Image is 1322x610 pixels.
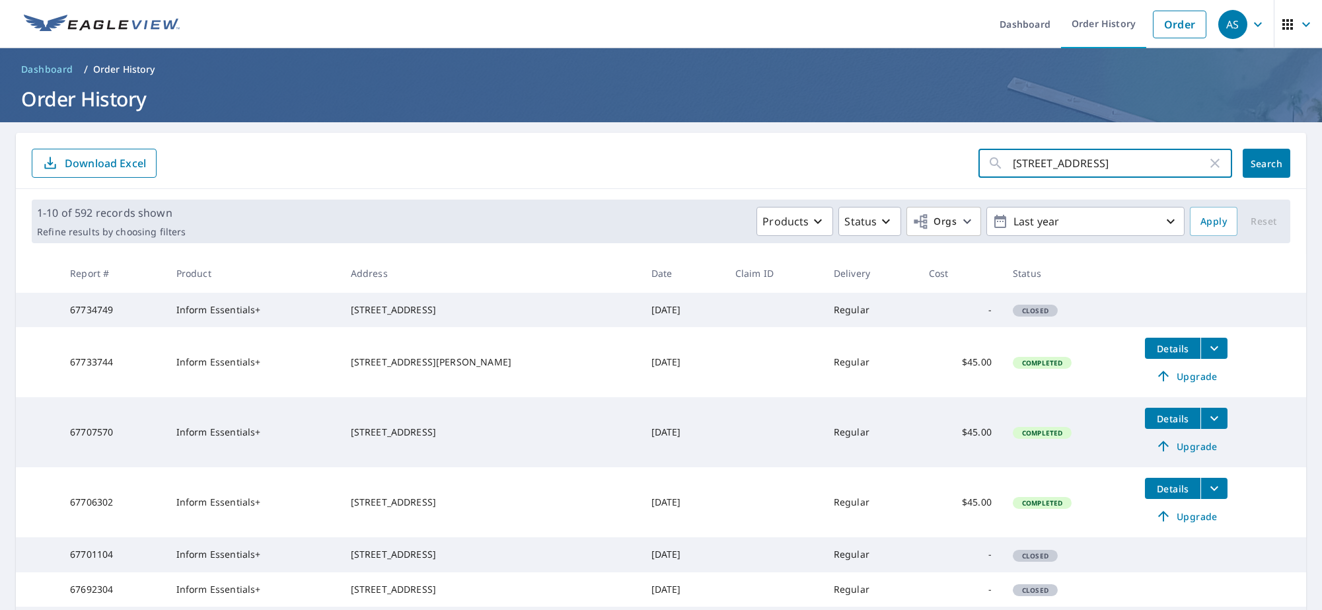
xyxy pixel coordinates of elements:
p: Status [844,213,877,229]
td: Inform Essentials+ [166,537,340,572]
td: Regular [823,467,918,537]
button: detailsBtn-67706302 [1145,478,1200,499]
a: Dashboard [16,59,79,80]
td: $45.00 [918,467,1002,537]
span: Closed [1014,551,1056,560]
button: Last year [986,207,1185,236]
span: Closed [1014,306,1056,315]
span: Search [1253,157,1280,170]
td: [DATE] [641,467,725,537]
td: - [918,572,1002,607]
span: Upgrade [1153,508,1220,524]
th: Cost [918,254,1002,293]
span: Upgrade [1153,368,1220,384]
td: 67734749 [59,293,166,327]
th: Date [641,254,725,293]
button: Status [838,207,901,236]
div: AS [1218,10,1247,39]
button: Download Excel [32,149,157,178]
span: Completed [1014,358,1070,367]
div: [STREET_ADDRESS][PERSON_NAME] [351,356,630,369]
li: / [84,61,88,77]
button: Products [756,207,833,236]
td: 67733744 [59,327,166,397]
span: Completed [1014,428,1070,438]
a: Upgrade [1145,365,1228,387]
td: [DATE] [641,293,725,327]
span: Details [1153,412,1193,425]
td: Inform Essentials+ [166,572,340,607]
div: [STREET_ADDRESS] [351,303,630,317]
th: Address [340,254,641,293]
th: Status [1002,254,1135,293]
td: Regular [823,397,918,467]
td: Inform Essentials+ [166,293,340,327]
span: Orgs [912,213,957,230]
td: [DATE] [641,327,725,397]
p: Refine results by choosing filters [37,226,186,238]
td: Regular [823,537,918,572]
div: [STREET_ADDRESS] [351,583,630,596]
span: Completed [1014,498,1070,508]
td: Regular [823,327,918,397]
td: 67692304 [59,572,166,607]
a: Order [1153,11,1206,38]
span: Dashboard [21,63,73,76]
span: Details [1153,342,1193,355]
td: [DATE] [641,572,725,607]
span: Closed [1014,586,1056,595]
span: Upgrade [1153,438,1220,454]
th: Claim ID [725,254,823,293]
button: Search [1243,149,1290,178]
td: 67701104 [59,537,166,572]
input: Address, Report #, Claim ID, etc. [1013,145,1207,182]
span: Details [1153,482,1193,495]
div: [STREET_ADDRESS] [351,426,630,439]
td: Regular [823,293,918,327]
button: detailsBtn-67733744 [1145,338,1200,359]
p: Products [762,213,809,229]
td: [DATE] [641,397,725,467]
td: Inform Essentials+ [166,467,340,537]
td: - [918,293,1002,327]
p: Last year [1008,210,1163,233]
th: Report # [59,254,166,293]
h1: Order History [16,85,1306,112]
th: Delivery [823,254,918,293]
td: [DATE] [641,537,725,572]
button: filesDropdownBtn-67706302 [1200,478,1228,499]
th: Product [166,254,340,293]
div: [STREET_ADDRESS] [351,496,630,509]
nav: breadcrumb [16,59,1306,80]
a: Upgrade [1145,436,1228,457]
div: [STREET_ADDRESS] [351,548,630,561]
p: 1-10 of 592 records shown [37,205,186,221]
span: Apply [1200,213,1227,230]
td: Inform Essentials+ [166,397,340,467]
a: Upgrade [1145,506,1228,527]
button: filesDropdownBtn-67707570 [1200,408,1228,429]
img: EV Logo [24,15,180,34]
td: Inform Essentials+ [166,327,340,397]
button: Apply [1190,207,1237,236]
p: Download Excel [65,156,146,171]
button: Orgs [906,207,981,236]
td: 67706302 [59,467,166,537]
td: $45.00 [918,397,1002,467]
td: - [918,537,1002,572]
button: filesDropdownBtn-67733744 [1200,338,1228,359]
td: 67707570 [59,397,166,467]
td: $45.00 [918,327,1002,397]
button: detailsBtn-67707570 [1145,408,1200,429]
td: Regular [823,572,918,607]
p: Order History [93,63,155,76]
